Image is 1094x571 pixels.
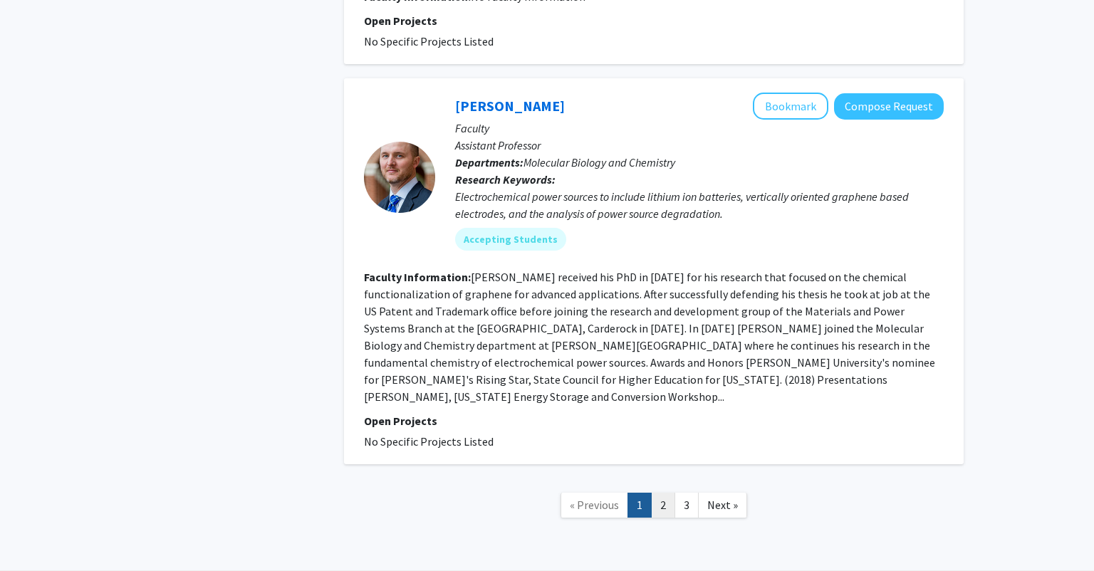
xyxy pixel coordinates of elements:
button: Add Ronald Quinlan to Bookmarks [753,93,828,120]
p: Open Projects [364,12,944,29]
a: 2 [651,493,675,518]
iframe: Chat [11,507,61,560]
span: « Previous [570,498,619,512]
a: Next [698,493,747,518]
a: 1 [627,493,652,518]
p: Assistant Professor [455,137,944,154]
button: Compose Request to Ronald Quinlan [834,93,944,120]
span: Next » [707,498,738,512]
a: Previous Page [561,493,628,518]
a: 3 [674,493,699,518]
span: No Specific Projects Listed [364,34,494,48]
b: Faculty Information: [364,270,471,284]
p: Open Projects [364,412,944,429]
nav: Page navigation [344,478,964,536]
b: Departments: [455,155,523,169]
fg-read-more: [PERSON_NAME] received his PhD in [DATE] for his research that focused on the chemical functional... [364,270,935,404]
b: Research Keywords: [455,172,556,187]
mat-chip: Accepting Students [455,228,566,251]
a: [PERSON_NAME] [455,97,565,115]
p: Faculty [455,120,944,137]
div: Electrochemical power sources to include lithium ion batteries, vertically oriented graphene base... [455,188,944,222]
span: Molecular Biology and Chemistry [523,155,675,169]
span: No Specific Projects Listed [364,434,494,449]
